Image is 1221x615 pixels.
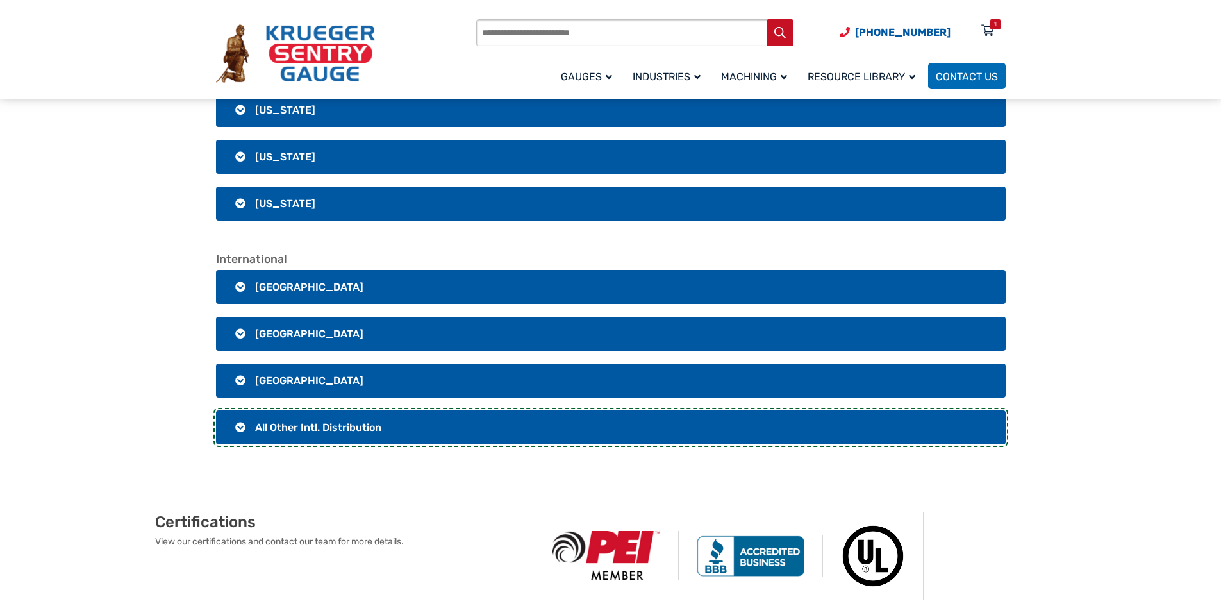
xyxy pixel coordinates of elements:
[535,531,679,580] img: PEI Member
[855,26,951,38] span: [PHONE_NUMBER]
[255,198,315,210] span: [US_STATE]
[255,421,381,434] span: All Other Intl. Distribution
[994,19,997,29] div: 1
[255,328,363,340] span: [GEOGRAPHIC_DATA]
[255,281,363,293] span: [GEOGRAPHIC_DATA]
[625,61,713,91] a: Industries
[155,512,535,532] h2: Certifications
[840,24,951,40] a: Phone Number (920) 434-8860
[808,71,915,83] span: Resource Library
[823,512,924,600] img: Underwriters Laboratories
[679,535,823,577] img: BBB
[255,104,315,116] span: [US_STATE]
[255,151,315,163] span: [US_STATE]
[255,375,363,387] span: [GEOGRAPHIC_DATA]
[928,63,1006,89] a: Contact Us
[800,61,928,91] a: Resource Library
[553,61,625,91] a: Gauges
[936,71,998,83] span: Contact Us
[633,71,701,83] span: Industries
[216,253,1006,267] h2: International
[713,61,800,91] a: Machining
[216,24,375,83] img: Krueger Sentry Gauge
[155,535,535,548] p: View our certifications and contact our team for more details.
[721,71,787,83] span: Machining
[561,71,612,83] span: Gauges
